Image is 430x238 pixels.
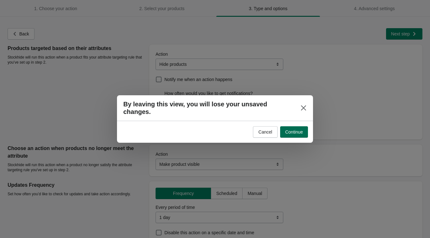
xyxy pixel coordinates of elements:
[253,126,278,138] button: Cancel
[298,100,309,116] button: Close
[123,100,286,116] h2: By leaving this view, you will lose your unsaved changes.
[280,126,308,138] button: Continue
[258,129,272,135] span: Cancel
[285,129,303,135] span: Continue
